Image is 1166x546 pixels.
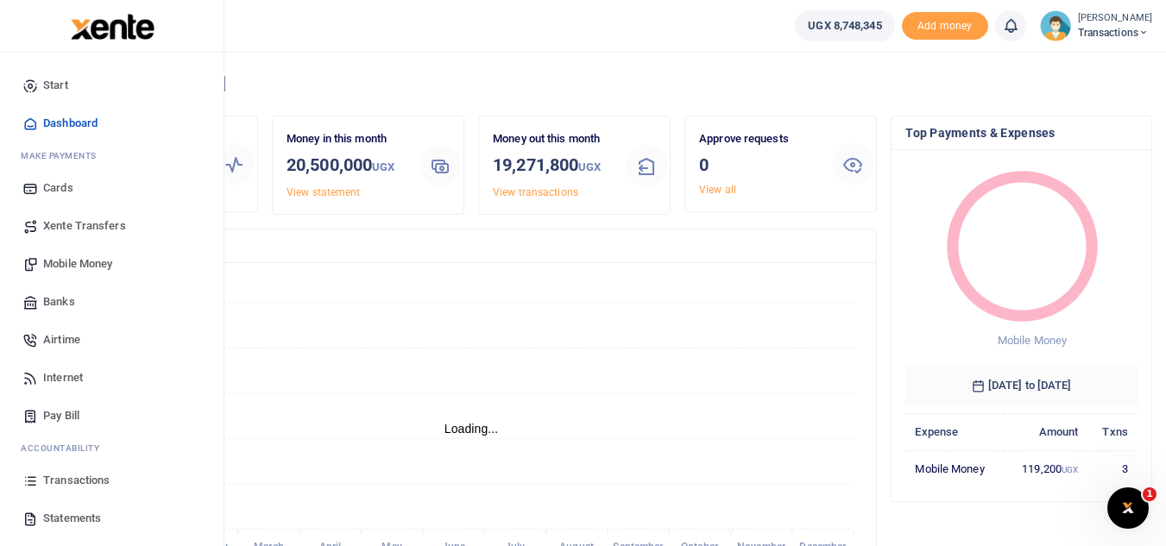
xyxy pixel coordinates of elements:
h3: 19,271,800 [493,152,612,180]
span: Start [43,77,68,94]
span: 1 [1143,487,1157,501]
span: Banks [43,293,75,311]
h3: 0 [699,152,818,178]
h4: Transactions Overview [80,236,862,255]
a: Pay Bill [14,397,210,435]
img: logo-large [71,14,154,40]
td: 3 [1087,450,1138,486]
th: Expense [905,413,1004,450]
span: Add money [902,12,988,41]
h6: [DATE] to [DATE] [905,365,1138,406]
span: Dashboard [43,115,98,132]
a: profile-user [PERSON_NAME] Transactions [1040,10,1152,41]
span: Pay Bill [43,407,79,424]
a: Banks [14,283,210,321]
a: Start [14,66,210,104]
td: Mobile Money [905,450,1004,486]
a: Add money [902,18,988,31]
li: M [14,142,210,169]
iframe: Intercom live chat [1107,487,1149,529]
small: UGX [372,160,394,173]
span: UGX 8,748,345 [808,17,881,35]
a: Mobile Money [14,245,210,283]
h4: Top Payments & Expenses [905,123,1138,142]
a: Internet [14,359,210,397]
li: Wallet ballance [788,10,901,41]
text: Loading... [444,422,499,436]
span: Mobile Money [998,334,1067,347]
span: Cards [43,179,73,197]
a: logo-small logo-large logo-large [69,19,154,32]
a: View statement [287,186,360,198]
small: [PERSON_NAME] [1078,11,1152,26]
li: Toup your wallet [902,12,988,41]
a: View all [699,184,736,196]
span: countability [34,442,99,455]
img: profile-user [1040,10,1071,41]
span: Mobile Money [43,255,112,273]
a: Cards [14,169,210,207]
a: Dashboard [14,104,210,142]
a: UGX 8,748,345 [795,10,894,41]
th: Amount [1004,413,1087,450]
li: Ac [14,435,210,461]
a: Transactions [14,461,210,499]
span: Transactions [43,472,110,489]
a: Airtime [14,321,210,359]
td: 119,200 [1004,450,1087,486]
span: Airtime [43,331,80,348]
a: Xente Transfers [14,207,210,245]
small: UGX [1062,465,1078,474]
p: Approve requests [699,130,818,148]
span: Xente Transfers [43,217,126,235]
a: Statements [14,499,210,537]
span: Internet [43,369,83,386]
span: ake Payments [29,149,97,162]
p: Money out this month [493,130,612,148]
span: Transactions [1078,25,1152,41]
small: UGX [578,160,601,173]
h4: Hello [PERSON_NAME] [66,74,1152,93]
p: Money in this month [287,130,406,148]
th: Txns [1087,413,1138,450]
h3: 20,500,000 [287,152,406,180]
span: Statements [43,510,101,527]
a: View transactions [493,186,578,198]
